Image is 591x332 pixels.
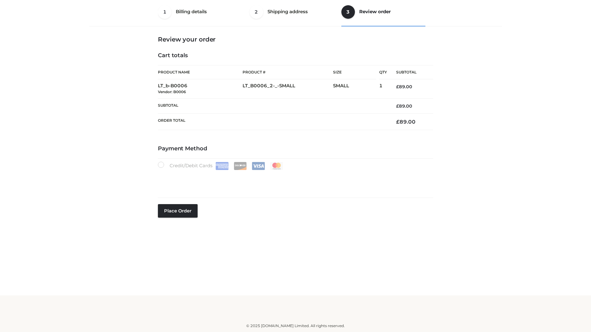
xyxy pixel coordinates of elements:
th: Product # [243,65,333,79]
button: Place order [158,204,198,218]
td: SMALL [333,79,379,99]
span: £ [396,119,400,125]
span: £ [396,103,399,109]
th: Qty [379,65,387,79]
th: Order Total [158,114,387,130]
th: Subtotal [387,65,433,79]
div: © 2025 [DOMAIN_NAME] Limited. All rights reserved. [91,323,500,329]
bdi: 89.00 [396,103,412,109]
th: Subtotal [158,98,387,113]
img: Visa [252,162,265,170]
td: LT_b-B0006 [158,79,243,99]
label: Credit/Debit Cards [158,162,284,170]
th: Product Name [158,65,243,79]
iframe: Secure payment input frame [157,169,432,191]
span: £ [396,84,399,89]
h4: Payment Method [158,145,433,152]
bdi: 89.00 [396,84,412,89]
img: Discover [234,162,247,170]
td: 1 [379,79,387,99]
h3: Review your order [158,36,433,43]
img: Amex [215,162,229,170]
img: Mastercard [270,162,283,170]
th: Size [333,65,376,79]
h4: Cart totals [158,52,433,59]
td: LT_B0006_2-_-SMALL [243,79,333,99]
bdi: 89.00 [396,119,416,125]
small: Vendor: B0006 [158,89,186,94]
